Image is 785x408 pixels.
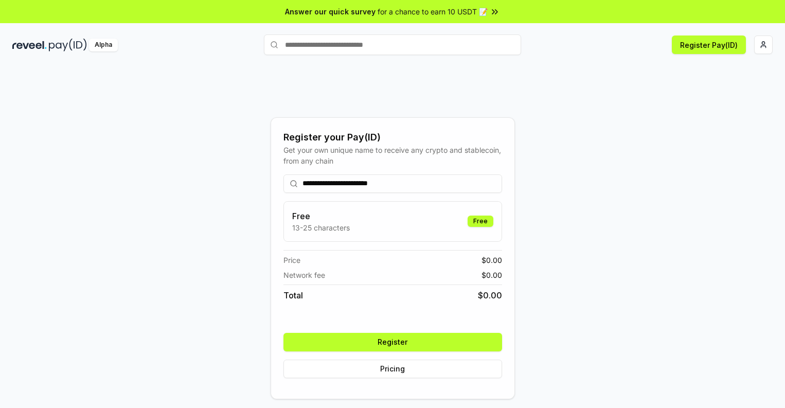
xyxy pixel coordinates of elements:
[283,270,325,280] span: Network fee
[292,222,350,233] p: 13-25 characters
[283,255,300,265] span: Price
[283,360,502,378] button: Pricing
[89,39,118,51] div: Alpha
[12,39,47,51] img: reveel_dark
[285,6,376,17] span: Answer our quick survey
[49,39,87,51] img: pay_id
[283,333,502,351] button: Register
[672,36,746,54] button: Register Pay(ID)
[283,289,303,301] span: Total
[283,145,502,166] div: Get your own unique name to receive any crypto and stablecoin, from any chain
[481,255,502,265] span: $ 0.00
[478,289,502,301] span: $ 0.00
[283,130,502,145] div: Register your Pay(ID)
[292,210,350,222] h3: Free
[481,270,502,280] span: $ 0.00
[378,6,488,17] span: for a chance to earn 10 USDT 📝
[468,216,493,227] div: Free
